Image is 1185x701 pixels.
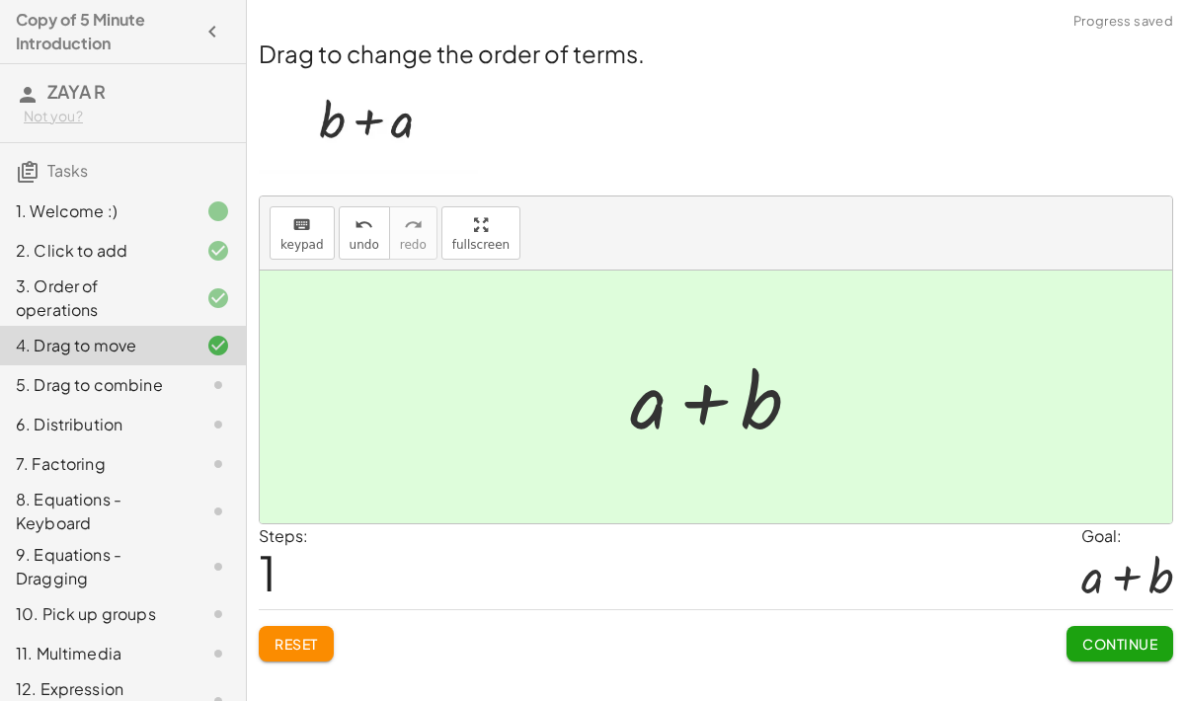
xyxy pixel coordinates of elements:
span: fullscreen [452,238,510,252]
div: 8. Equations - Keyboard [16,488,175,535]
div: 6. Distribution [16,413,175,436]
i: Task finished and correct. [206,286,230,310]
span: Progress saved [1073,12,1173,32]
div: Goal: [1081,524,1173,548]
i: Task not started. [206,642,230,665]
span: keypad [280,238,324,252]
i: redo [404,213,423,237]
img: 83ef8341d0fd3fab0dc493eb00344061b23545286638586ffed04260953742d5.webp [259,70,478,174]
div: Not you? [24,107,230,126]
span: redo [400,238,427,252]
span: 1 [259,542,276,602]
button: Reset [259,626,334,662]
button: keyboardkeypad [270,206,335,260]
div: 7. Factoring [16,452,175,476]
i: Task not started. [206,452,230,476]
i: Task finished and correct. [206,239,230,263]
div: 4. Drag to move [16,334,175,357]
div: 1. Welcome :) [16,199,175,223]
button: Continue [1066,626,1173,662]
i: keyboard [292,213,311,237]
i: Task not started. [206,413,230,436]
div: 11. Multimedia [16,642,175,665]
span: ZAYA R [47,80,106,103]
div: 2. Click to add [16,239,175,263]
div: 5. Drag to combine [16,373,175,397]
div: 3. Order of operations [16,274,175,322]
span: Tasks [47,160,88,181]
div: 10. Pick up groups [16,602,175,626]
span: undo [350,238,379,252]
span: Reset [275,635,318,653]
i: Task not started. [206,373,230,397]
i: undo [355,213,373,237]
button: undoundo [339,206,390,260]
i: Task finished. [206,199,230,223]
h2: Drag to change the order of terms. [259,37,1173,70]
i: Task finished and correct. [206,334,230,357]
button: redoredo [389,206,437,260]
i: Task not started. [206,500,230,523]
button: fullscreen [441,206,520,260]
i: Task not started. [206,555,230,579]
span: Continue [1082,635,1157,653]
label: Steps: [259,525,308,546]
i: Task not started. [206,602,230,626]
h4: Copy of 5 Minute Introduction [16,8,195,55]
div: 9. Equations - Dragging [16,543,175,590]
